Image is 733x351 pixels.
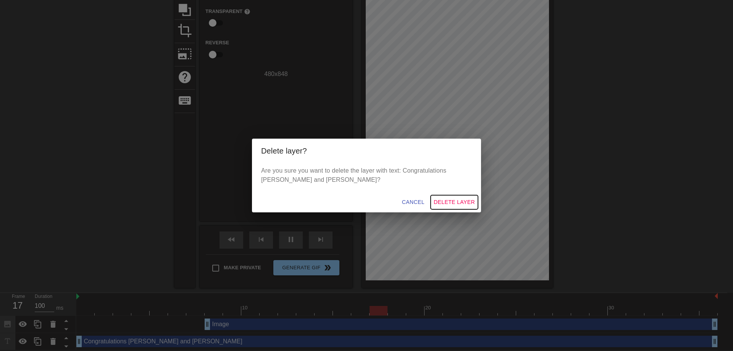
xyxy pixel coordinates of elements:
p: Are you sure you want to delete the layer with text: Congratulations [PERSON_NAME] and [PERSON_NA... [261,166,472,184]
span: Cancel [402,197,425,207]
h2: Delete layer? [261,145,472,157]
button: Cancel [399,195,428,209]
span: Delete Layer [434,197,475,207]
button: Delete Layer [431,195,478,209]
